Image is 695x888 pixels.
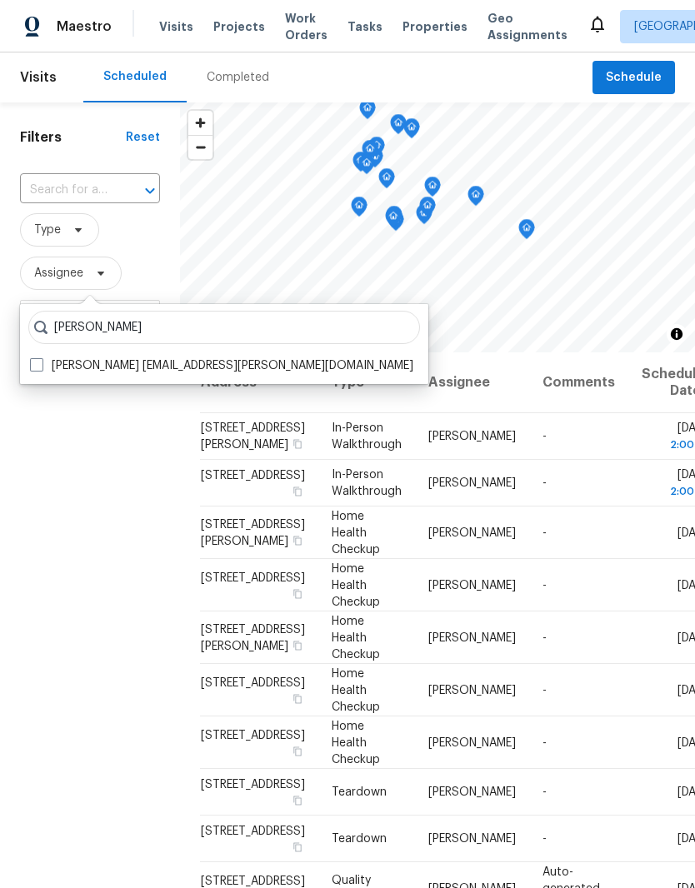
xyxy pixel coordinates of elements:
span: Toggle attribution [672,325,682,343]
span: Home Health Checkup [332,615,380,660]
span: Home Health Checkup [332,720,380,765]
span: [STREET_ADDRESS][PERSON_NAME] [201,518,305,546]
div: Map marker [419,197,436,222]
div: Map marker [424,177,441,202]
span: - [542,736,547,748]
span: [STREET_ADDRESS] [201,729,305,741]
span: Properties [402,18,467,35]
span: [PERSON_NAME] [428,684,516,696]
span: Type [34,222,61,238]
span: [STREET_ADDRESS] [201,779,305,791]
span: [PERSON_NAME] [428,579,516,591]
button: Copy Address [290,532,305,547]
span: [STREET_ADDRESS][PERSON_NAME] [201,422,305,451]
span: - [542,579,547,591]
label: [PERSON_NAME] [EMAIL_ADDRESS][PERSON_NAME][DOMAIN_NAME] [30,357,413,374]
span: - [542,526,547,538]
div: Map marker [352,152,369,177]
span: In-Person Walkthrough [332,469,402,497]
div: Map marker [351,197,367,222]
span: [PERSON_NAME] [428,631,516,643]
input: Search for an address... [20,177,113,203]
button: Zoom in [188,111,212,135]
span: In-Person Walkthrough [332,422,402,451]
span: [PERSON_NAME] [428,833,516,845]
button: Toggle attribution [667,324,687,344]
span: Visits [159,18,193,35]
span: - [542,786,547,798]
div: Map marker [386,206,402,232]
button: Open [138,179,162,202]
div: Completed [207,69,269,86]
span: [STREET_ADDRESS] [201,676,305,688]
span: [STREET_ADDRESS][PERSON_NAME] [201,623,305,651]
span: Projects [213,18,265,35]
span: Work Orders [285,10,327,43]
span: [PERSON_NAME] [428,786,516,798]
span: Teardown [332,786,387,798]
span: Geo Assignments [487,10,567,43]
div: Scheduled [103,68,167,85]
span: - [542,833,547,845]
span: Visits [20,59,57,96]
div: Map marker [390,114,407,140]
button: Copy Address [290,743,305,758]
div: Reset [126,129,160,146]
span: Teardown [332,833,387,845]
button: Copy Address [290,637,305,652]
button: Copy Address [290,484,305,499]
button: Copy Address [290,840,305,855]
th: Assignee [415,352,529,413]
span: - [542,684,547,696]
div: Map marker [368,137,385,162]
span: Schedule [606,67,662,88]
span: - [542,631,547,643]
div: Map marker [358,154,375,180]
span: Tasks [347,21,382,32]
span: [STREET_ADDRESS] [201,875,305,886]
span: Assignee [34,265,83,282]
button: Copy Address [290,691,305,706]
span: Home Health Checkup [332,510,380,555]
span: [PERSON_NAME] [428,477,516,489]
div: Map marker [416,204,432,230]
button: Copy Address [290,437,305,451]
span: Home Health Checkup [332,562,380,607]
button: Copy Address [290,793,305,808]
span: [STREET_ADDRESS] [201,826,305,837]
button: Schedule [592,61,675,95]
span: [PERSON_NAME] [428,736,516,748]
div: Map marker [378,168,395,194]
button: Zoom out [188,135,212,159]
span: [PERSON_NAME] [428,526,516,538]
span: - [542,477,547,489]
span: [STREET_ADDRESS] [201,571,305,583]
h1: Filters [20,129,126,146]
div: Map marker [385,207,402,233]
button: Copy Address [290,586,305,601]
span: Zoom out [188,136,212,159]
span: [STREET_ADDRESS] [201,470,305,481]
span: Home Health Checkup [332,667,380,712]
th: Comments [529,352,628,413]
div: Map marker [518,219,535,245]
span: [PERSON_NAME] [428,431,516,442]
div: Map marker [467,186,484,212]
span: Maestro [57,18,112,35]
div: Map marker [403,118,420,144]
div: Map marker [359,99,376,125]
span: - [542,431,547,442]
div: Map marker [362,140,378,166]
